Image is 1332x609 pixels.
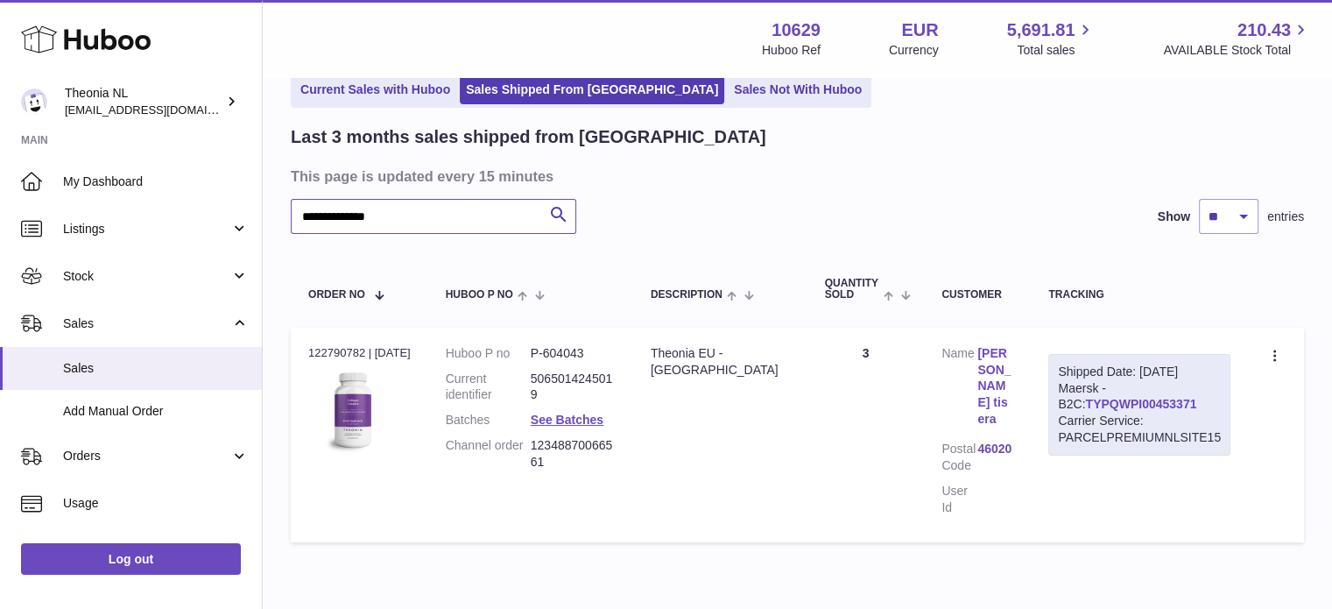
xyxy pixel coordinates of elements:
a: See Batches [531,413,603,427]
a: Sales Shipped From [GEOGRAPHIC_DATA] [460,75,724,104]
span: Huboo P no [446,289,513,301]
div: Currency [889,42,939,59]
a: 46020 [977,441,1013,457]
dt: Huboo P no [446,345,531,362]
div: 122790782 | [DATE] [308,345,411,361]
div: Theonia EU - [GEOGRAPHIC_DATA] [651,345,790,379]
dt: Channel order [446,437,531,471]
span: Orders [63,448,230,464]
a: [PERSON_NAME] tisera [977,345,1013,428]
div: Shipped Date: [DATE] [1058,364,1221,380]
h2: Last 3 months sales shipped from [GEOGRAPHIC_DATA] [291,125,766,149]
dd: 5065014245019 [531,371,616,404]
div: Theonia NL [65,85,222,118]
img: info@wholesomegoods.eu [21,89,47,115]
dt: User Id [941,483,977,516]
div: Huboo Ref [762,42,821,59]
td: 3 [807,328,925,542]
span: 210.43 [1237,18,1291,42]
span: Order No [308,289,365,301]
span: Stock [63,268,230,285]
img: 106291725893172.jpg [308,366,396,454]
strong: 10629 [772,18,821,42]
span: Quantity Sold [825,278,879,301]
strong: EUR [901,18,938,42]
a: TYPQWPI00453371 [1085,397,1196,411]
div: Tracking [1048,289,1230,301]
span: Total sales [1017,42,1095,59]
span: Sales [63,315,230,332]
span: Sales [63,360,249,377]
a: 210.43 AVAILABLE Stock Total [1163,18,1311,59]
label: Show [1158,209,1190,225]
a: Sales Not With Huboo [728,75,868,104]
h3: This page is updated every 15 minutes [291,166,1300,186]
span: 5,691.81 [1007,18,1075,42]
dt: Name [941,345,977,432]
dd: P-604043 [531,345,616,362]
span: Usage [63,495,249,512]
div: Customer [941,289,1013,301]
span: entries [1267,209,1304,225]
span: [EMAIL_ADDRESS][DOMAIN_NAME] [65,103,257,117]
a: Log out [21,543,241,575]
span: Add Manual Order [63,403,249,420]
dd: 12348870066561 [531,437,616,471]
div: Maersk - B2C: [1048,354,1230,456]
div: Carrier Service: PARCELPREMIUMNLSITE15 [1058,413,1221,446]
dt: Postal Code [941,441,977,474]
dt: Current identifier [446,371,531,404]
span: AVAILABLE Stock Total [1163,42,1311,59]
span: My Dashboard [63,173,249,190]
span: Listings [63,221,230,237]
span: Description [651,289,722,301]
a: 5,691.81 Total sales [1007,18,1096,59]
dt: Batches [446,412,531,428]
a: Current Sales with Huboo [294,75,456,104]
